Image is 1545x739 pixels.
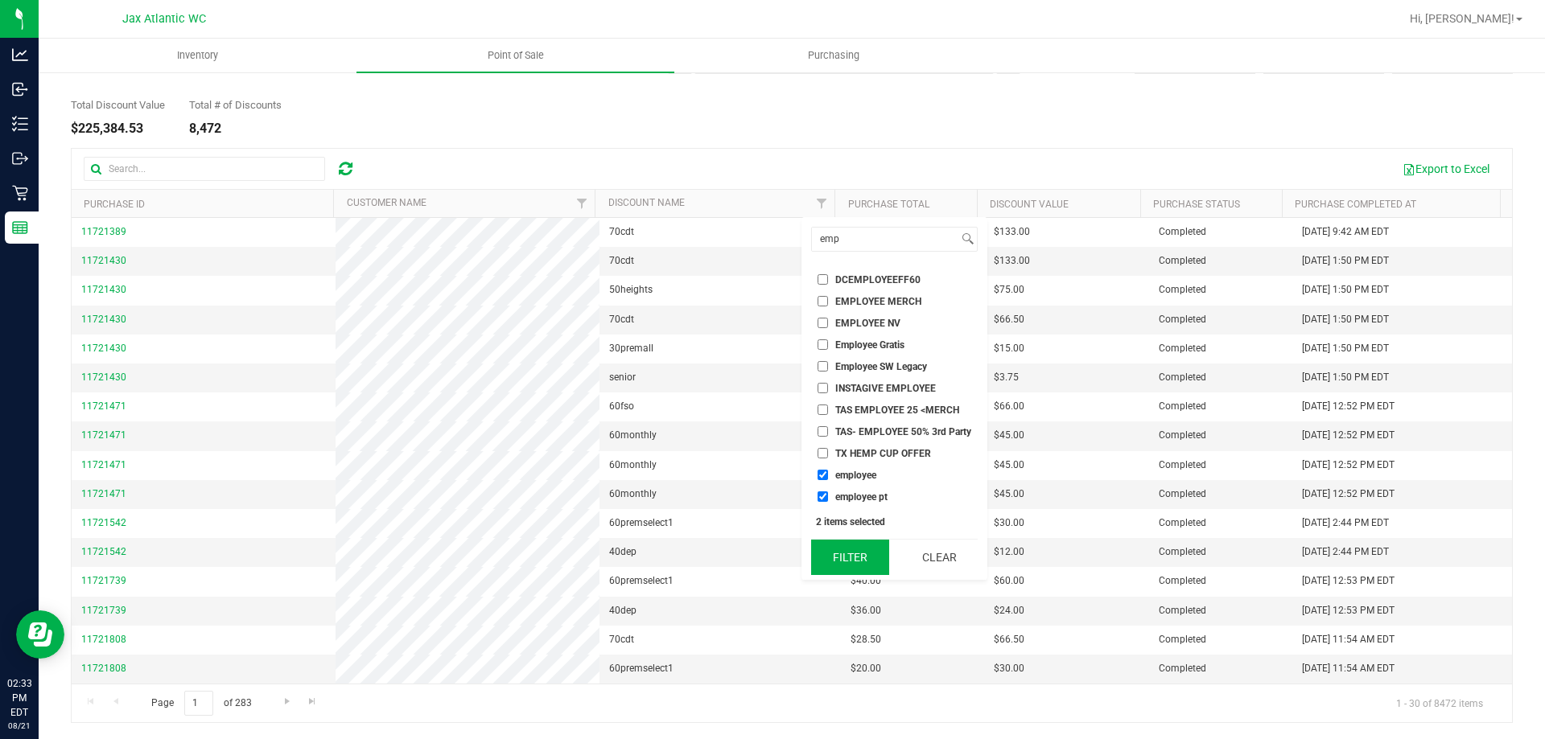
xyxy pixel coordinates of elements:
[851,603,881,618] span: $36.00
[848,199,929,210] a: Purchase Total
[347,197,426,208] a: Customer Name
[818,448,828,458] input: TX HEMP CUP OFFER
[609,312,634,327] span: 70cdt
[7,720,31,732] p: 08/21
[851,661,881,676] span: $20.00
[1153,199,1240,210] a: Purchase Status
[609,458,657,473] span: 60monthly
[816,516,973,528] div: 2 items selected
[609,224,634,240] span: 70cdt
[818,361,828,372] input: Employee SW Legacy
[122,12,206,26] span: Jax Atlantic WC
[609,603,637,618] span: 40dep
[301,691,324,712] a: Go to the last page
[356,39,674,72] a: Point of Sale
[71,122,165,135] div: $225,384.53
[835,362,927,372] span: Employee SW Legacy
[81,663,126,674] span: 11721808
[81,284,126,295] span: 11721430
[609,341,653,356] span: 30premall
[994,632,1024,647] span: $66.50
[71,100,165,110] div: Total Discount Value
[1302,544,1389,560] span: [DATE] 2:44 PM EDT
[1302,341,1389,356] span: [DATE] 1:50 PM EDT
[818,296,828,306] input: EMPLOYEE MERCH
[1159,370,1206,385] span: Completed
[81,575,126,586] span: 11721739
[609,632,634,647] span: 70cdt
[835,340,904,350] span: Employee Gratis
[189,122,282,135] div: 8,472
[609,487,657,502] span: 60monthly
[12,116,28,132] inline-svg: Inventory
[1159,632,1206,647] span: Completed
[1302,428,1395,443] span: [DATE] 12:52 PM EDT
[1159,515,1206,531] span: Completed
[674,39,992,72] a: Purchasing
[812,228,958,251] input: Search
[39,39,356,72] a: Inventory
[609,661,674,676] span: 60premselect1
[818,404,828,415] input: TAS EMPLOYEE 25 <MERCH
[1159,573,1206,589] span: Completed
[900,540,978,575] button: Clear
[1159,253,1206,269] span: Completed
[835,318,900,328] span: EMPLOYEE NV
[1392,155,1500,183] button: Export to Excel
[609,428,657,443] span: 60monthly
[1159,661,1206,676] span: Completed
[81,314,126,325] span: 11721430
[81,255,126,266] span: 11721430
[835,449,931,458] span: TX HEMP CUP OFFER
[1302,370,1389,385] span: [DATE] 1:50 PM EDT
[818,318,828,328] input: EMPLOYEE NV
[808,190,834,217] a: Filter
[609,515,674,531] span: 60premselect1
[1302,312,1389,327] span: [DATE] 1:50 PM EDT
[7,676,31,720] p: 02:33 PM EDT
[608,197,685,208] a: Discount Name
[138,691,265,716] span: Page of 283
[994,573,1024,589] span: $60.00
[1302,515,1389,531] span: [DATE] 2:44 PM EDT
[835,470,876,480] span: employee
[835,275,921,285] span: DCEMPLOYEEFF60
[609,544,637,560] span: 40dep
[1302,603,1395,618] span: [DATE] 12:53 PM EDT
[786,48,881,63] span: Purchasing
[81,429,126,441] span: 11721471
[568,190,595,217] a: Filter
[851,632,881,647] span: $28.50
[275,691,299,712] a: Go to the next page
[818,339,828,350] input: Employee Gratis
[189,100,282,110] div: Total # of Discounts
[1302,573,1395,589] span: [DATE] 12:53 PM EDT
[1302,224,1389,240] span: [DATE] 9:42 AM EDT
[81,343,126,354] span: 11721430
[1159,603,1206,618] span: Completed
[835,384,936,393] span: INSTAGIVE EMPLOYEE
[466,48,566,63] span: Point of Sale
[851,573,881,589] span: $40.00
[1159,341,1206,356] span: Completed
[1302,632,1395,647] span: [DATE] 11:54 AM EDT
[81,605,126,616] span: 11721739
[818,491,828,502] input: employee pt
[835,297,921,306] span: EMPLOYEE MERCH
[155,48,240,63] span: Inventory
[81,400,126,412] span: 11721471
[81,226,126,237] span: 11721389
[1295,199,1416,210] a: Purchase Completed At
[81,372,126,383] span: 11721430
[818,470,828,480] input: employee
[835,492,888,502] span: employee pt
[609,370,636,385] span: senior
[1302,399,1395,414] span: [DATE] 12:52 PM EDT
[811,540,888,575] button: Filter
[1302,253,1389,269] span: [DATE] 1:50 PM EDT
[81,634,126,645] span: 11721808
[1383,691,1496,715] span: 1 - 30 of 8472 items
[1410,12,1514,25] span: Hi, [PERSON_NAME]!
[81,459,126,470] span: 11721471
[994,603,1024,618] span: $24.00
